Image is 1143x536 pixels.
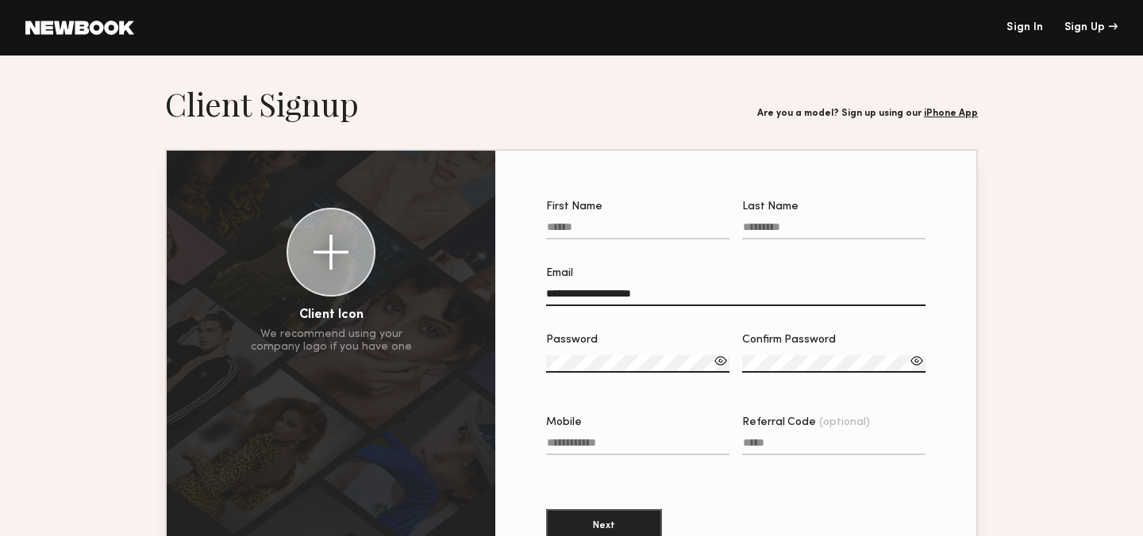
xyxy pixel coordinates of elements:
[742,437,926,455] input: Referral Code(optional)
[924,109,978,118] a: iPhone App
[546,288,926,306] input: Email
[1006,22,1043,33] a: Sign In
[546,437,729,455] input: Mobile
[546,335,729,346] div: Password
[299,309,364,322] div: Client Icon
[546,268,926,279] div: Email
[819,417,870,428] span: (optional)
[165,84,359,124] h1: Client Signup
[742,335,926,346] div: Confirm Password
[546,417,729,428] div: Mobile
[757,109,978,119] div: Are you a model? Sign up using our
[742,201,926,212] div: Last Name
[742,355,926,373] input: Confirm Password
[546,355,729,373] input: Password
[546,221,729,239] input: First Name
[546,201,729,212] div: First Name
[742,417,926,428] div: Referral Code
[742,221,926,239] input: Last Name
[251,328,412,354] div: We recommend using your company logo if you have one
[1064,22,1118,33] div: Sign Up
